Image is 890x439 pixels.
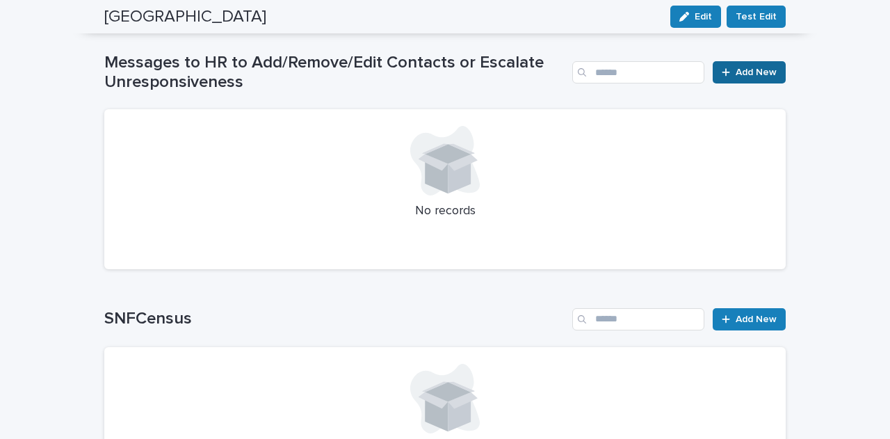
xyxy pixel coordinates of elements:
h1: SNFCensus [104,309,567,329]
input: Search [572,308,704,330]
p: No records [121,204,769,219]
a: Add New [713,308,786,330]
span: Add New [736,67,777,77]
h2: [GEOGRAPHIC_DATA] [104,7,266,27]
a: Add New [713,61,786,83]
span: Edit [695,12,712,22]
button: Edit [670,6,721,28]
span: Test Edit [736,10,777,24]
button: Test Edit [727,6,786,28]
span: Add New [736,314,777,324]
input: Search [572,61,704,83]
h1: Messages to HR to Add/Remove/Edit Contacts or Escalate Unresponsiveness [104,53,567,93]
